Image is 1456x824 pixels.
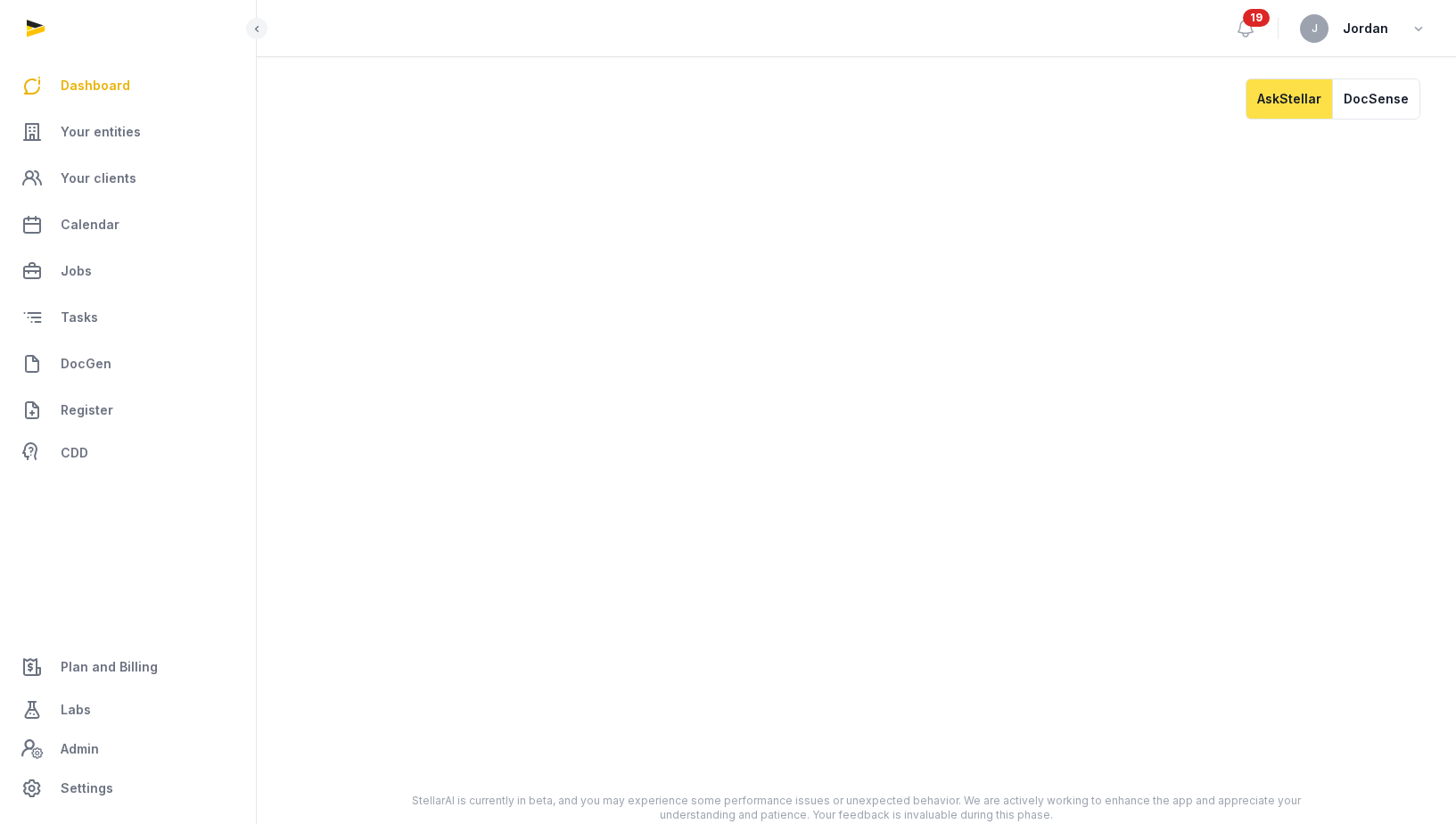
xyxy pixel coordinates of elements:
[61,260,92,282] span: Jobs
[1243,9,1270,27] span: 19
[61,738,99,760] span: Admin
[61,75,130,96] span: Dashboard
[61,442,88,464] span: CDD
[14,203,242,246] a: Calendar
[1246,78,1332,119] button: AskStellar
[14,157,242,200] a: Your clients
[1300,14,1328,43] button: J
[14,646,242,688] a: Plan and Billing
[1332,78,1420,119] button: DocSense
[61,400,113,421] span: Register
[61,353,111,375] span: DocGen
[14,342,242,385] a: DocGen
[1343,18,1388,39] span: Jordan
[61,307,98,328] span: Tasks
[14,767,242,810] a: Settings
[61,168,136,189] span: Your clients
[14,435,242,471] a: CDD
[1312,23,1318,34] span: J
[61,699,91,721] span: Labs
[61,214,119,235] span: Calendar
[14,688,242,731] a: Labs
[14,389,242,432] a: Register
[61,121,141,143] span: Your entities
[14,296,242,339] a: Tasks
[14,111,242,153] a: Your entities
[377,794,1337,822] div: StellarAI is currently in beta, and you may experience some performance issues or unexpected beha...
[61,656,158,678] span: Plan and Billing
[61,778,113,799] span: Settings
[14,731,242,767] a: Admin
[14,250,242,293] a: Jobs
[14,64,242,107] a: Dashboard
